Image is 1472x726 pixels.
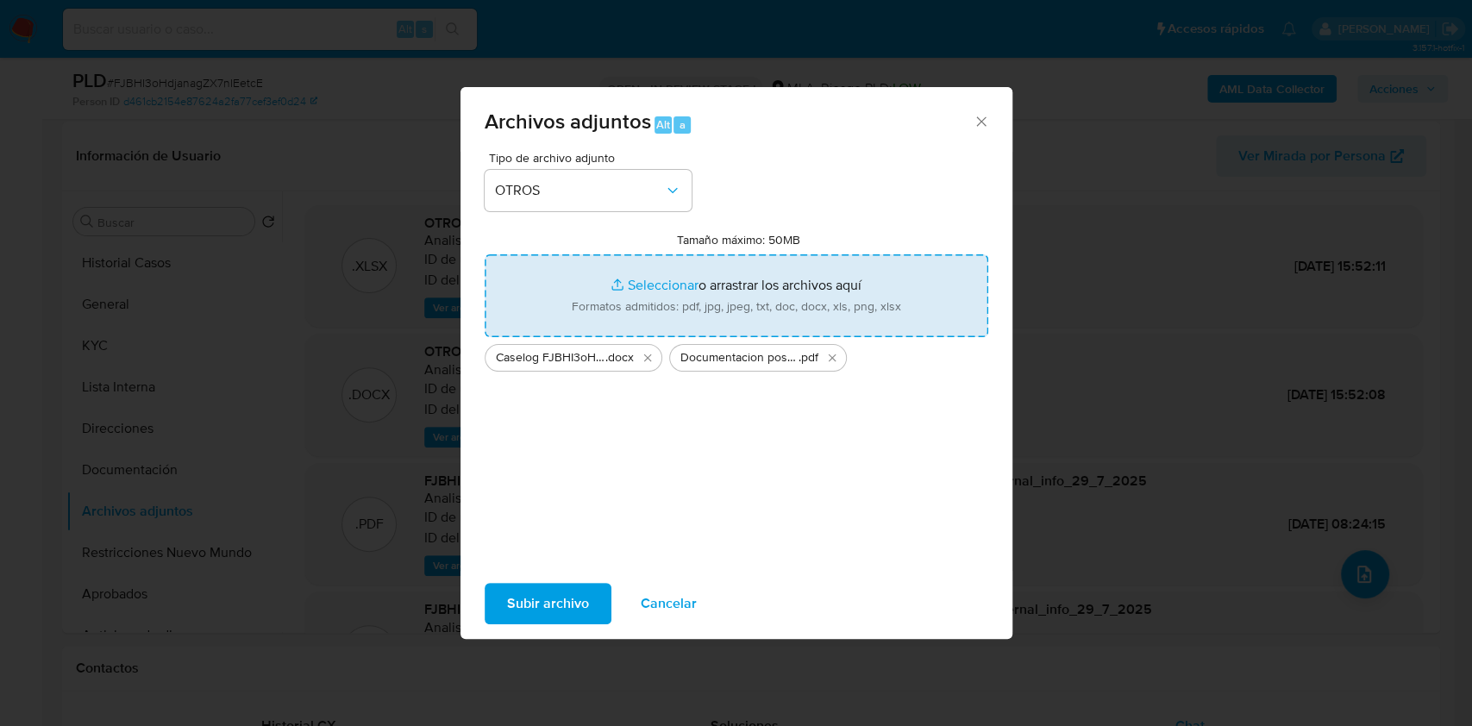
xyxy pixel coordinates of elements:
[656,116,670,133] span: Alt
[485,170,692,211] button: OTROS
[680,116,686,133] span: a
[822,347,842,368] button: Eliminar Documentacion post bloqueo- Maria Celeste Pedrozo Sciara.pdf
[637,347,658,368] button: Eliminar Caselog FJBHI3oHdjanagZX7nIEetcE v2.docx
[677,232,800,247] label: Tamaño máximo: 50MB
[641,585,697,623] span: Cancelar
[507,585,589,623] span: Subir archivo
[495,182,664,199] span: OTROS
[799,349,818,366] span: .pdf
[485,106,651,136] span: Archivos adjuntos
[605,349,634,366] span: .docx
[496,349,605,366] span: Caselog FJBHI3oHdjanagZX7nIEetcE v2
[485,583,611,624] button: Subir archivo
[485,337,988,372] ul: Archivos seleccionados
[489,152,696,164] span: Tipo de archivo adjunto
[618,583,719,624] button: Cancelar
[973,113,988,128] button: Cerrar
[680,349,799,366] span: Documentacion post bloqueo- [PERSON_NAME]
